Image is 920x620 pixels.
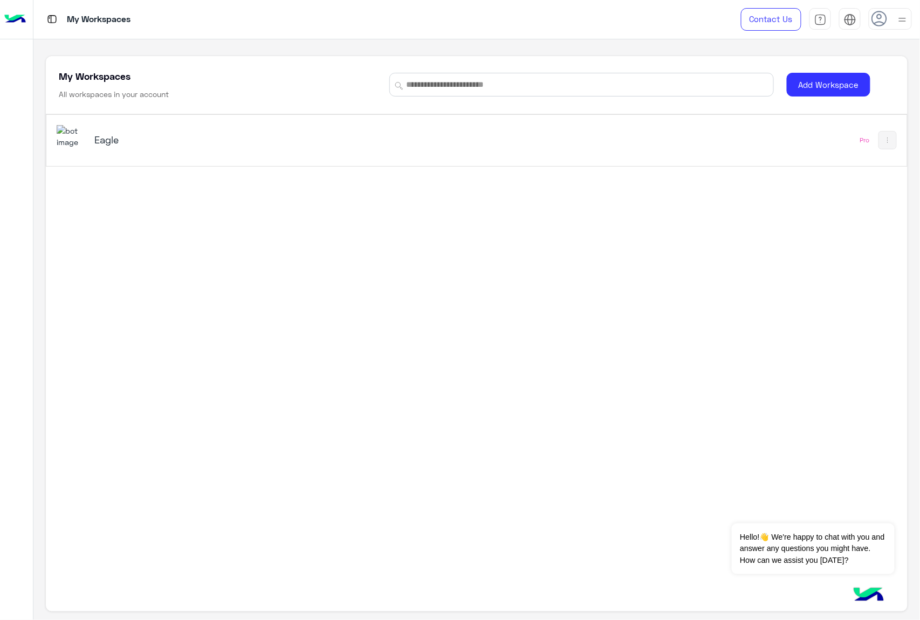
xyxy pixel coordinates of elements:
img: hulul-logo.png [850,577,888,615]
a: tab [809,8,831,31]
h5: My Workspaces [59,70,131,82]
img: profile [896,13,909,26]
div: Pro [860,136,870,144]
a: Contact Us [741,8,801,31]
span: Hello!👋 We're happy to chat with you and answer any questions you might have. How can we assist y... [732,523,894,574]
img: tab [45,12,59,26]
img: Logo [4,8,26,31]
img: 713415422032625 [57,125,86,148]
h6: All workspaces in your account [59,89,169,100]
img: tab [844,13,856,26]
h5: Eagle [94,133,397,146]
p: My Workspaces [67,12,131,27]
img: tab [814,13,827,26]
button: Add Workspace [787,73,870,97]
